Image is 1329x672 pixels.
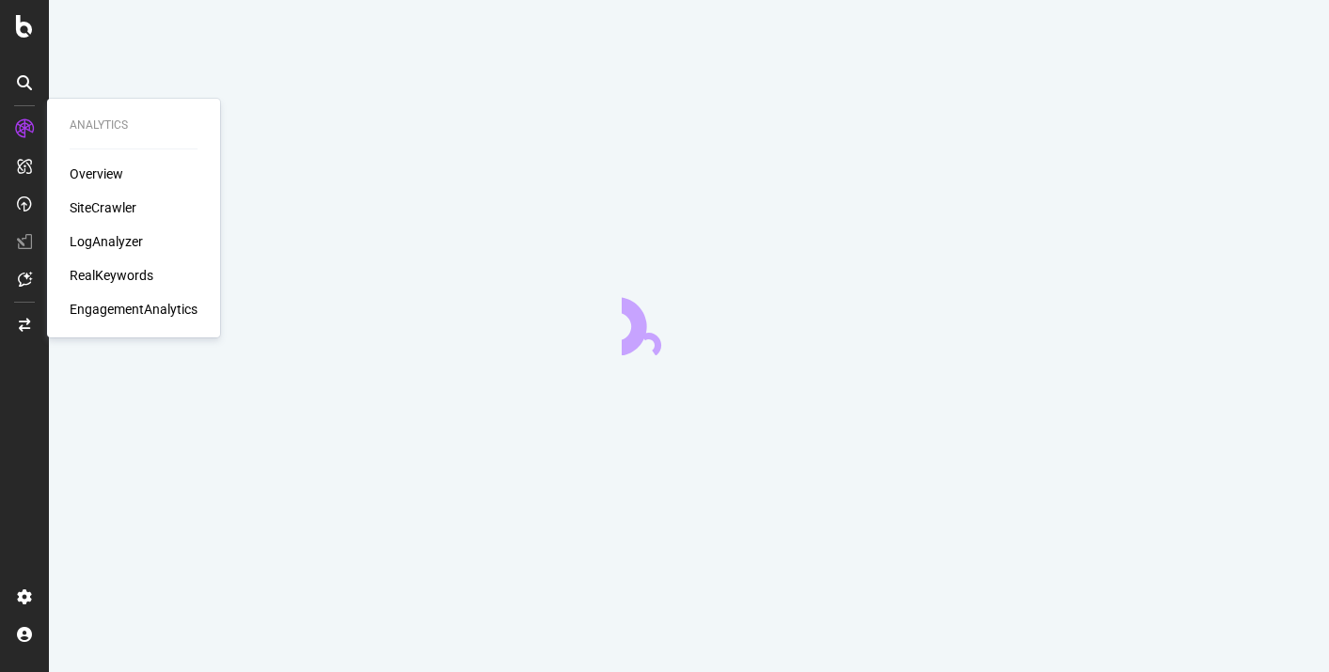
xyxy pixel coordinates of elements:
[70,266,153,285] a: RealKeywords
[70,164,123,183] a: Overview
[70,117,198,133] div: Analytics
[70,198,136,217] a: SiteCrawler
[70,232,143,251] a: LogAnalyzer
[70,300,198,319] a: EngagementAnalytics
[622,288,757,355] div: animation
